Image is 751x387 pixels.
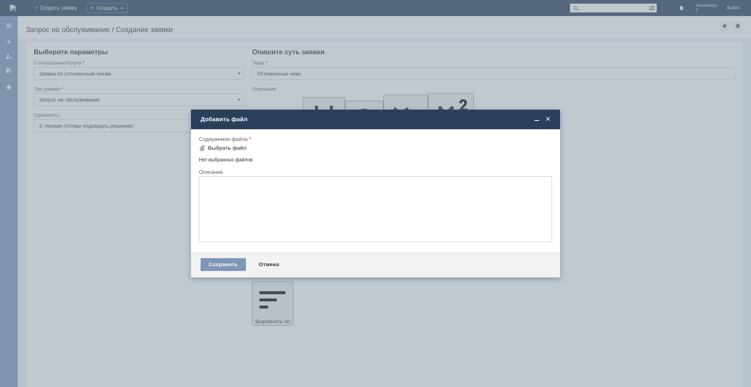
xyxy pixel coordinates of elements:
[199,136,550,142] div: Содержимое файла
[208,145,247,151] div: Выбрать файл
[199,154,552,163] div: Нет выбранных файлов
[3,3,117,22] div: [PERSON_NAME]/Добрый вечер! Удалите пожалуйста отложенные чеки. [GEOGRAPHIC_DATA].
[201,116,552,123] div: Добавить файл
[544,116,552,123] span: Закрыть
[533,116,541,123] span: Свернуть (Ctrl + M)
[199,169,550,175] div: Описание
